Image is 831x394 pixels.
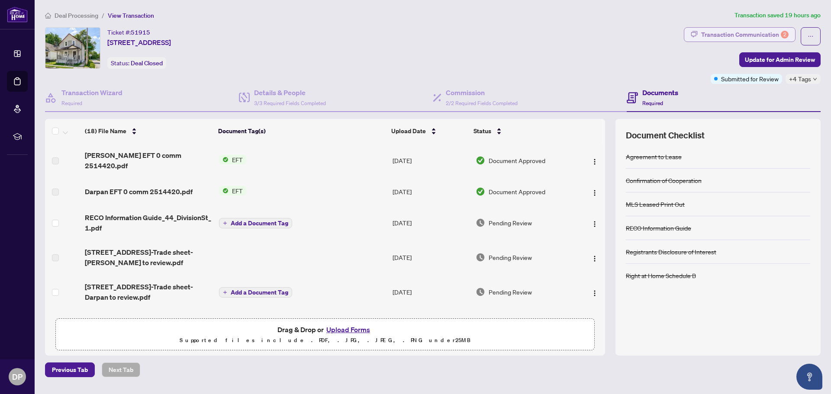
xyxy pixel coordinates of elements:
span: Upload Date [391,126,426,136]
span: Document Approved [489,187,545,196]
div: Transaction Communication [701,28,789,42]
img: logo [7,6,28,22]
span: Add a Document Tag [231,220,288,226]
img: Logo [591,255,598,262]
div: Agreement to Lease [626,152,682,161]
span: Drag & Drop or [277,324,373,335]
span: Add a Document Tag [231,289,288,295]
img: Logo [591,221,598,227]
img: IMG-X12331762_1.jpg [45,28,100,68]
span: Previous Tab [52,363,88,377]
div: Status: [107,57,166,69]
span: [STREET_ADDRESS]-Trade sheet-[PERSON_NAME] to review.pdf [85,247,212,268]
button: Add a Document Tag [219,218,292,228]
img: Status Icon [219,155,229,164]
article: Transaction saved 19 hours ago [734,10,821,20]
img: Document Status [476,156,485,165]
button: Transaction Communication2 [684,27,796,42]
span: EFT [229,186,246,195]
span: Document Checklist [626,129,705,141]
div: Registrants Disclosure of Interest [626,247,716,256]
span: (18) File Name [85,126,126,136]
button: Logo [588,154,602,167]
span: View Transaction [108,12,154,19]
button: Add a Document Tag [219,218,292,229]
span: Required [642,100,663,106]
td: [DATE] [389,275,472,309]
div: RECO Information Guide [626,223,691,233]
button: Previous Tab [45,362,95,377]
span: Submitted for Review [721,74,779,83]
span: 2/2 Required Fields Completed [446,100,518,106]
img: Logo [591,158,598,165]
span: home [45,13,51,19]
span: Pending Review [489,218,532,227]
img: Document Status [476,253,485,262]
span: Drag & Drop orUpload FormsSupported files include .PDF, .JPG, .JPEG, .PNG under25MB [56,319,594,351]
span: +4 Tags [789,74,811,84]
button: Status IconEFT [219,186,246,195]
button: Next Tab [102,362,140,377]
img: Document Status [476,218,485,227]
button: Logo [588,285,602,299]
span: Pending Review [489,253,532,262]
span: plus [223,221,227,225]
span: 51915 [131,29,150,36]
td: [DATE] [389,205,472,240]
button: Update for Admin Review [739,52,821,67]
span: Status [473,126,491,136]
span: down [813,77,817,81]
button: Add a Document Tag [219,287,292,298]
span: Darpan EFT 0 comm 2514420.pdf [85,186,193,197]
img: Document Status [476,187,485,196]
h4: Transaction Wizard [61,87,122,98]
td: [DATE] [389,309,472,346]
span: RECO Information Guide_44_DivisionSt_ 1.pdf [85,212,212,233]
h4: Commission [446,87,518,98]
span: [STREET_ADDRESS] [107,37,171,48]
span: ellipsis [808,33,814,39]
button: Logo [588,216,602,230]
th: (18) File Name [81,119,215,143]
h4: Details & People [254,87,326,98]
div: Confirmation of Cooperation [626,176,702,185]
img: Logo [591,290,598,297]
h4: Documents [642,87,678,98]
div: Ticket #: [107,27,150,37]
span: 3/3 Required Fields Completed [254,100,326,106]
span: Deal Processing [55,12,98,19]
img: Document Status [476,287,485,297]
td: [DATE] [389,240,472,275]
span: [STREET_ADDRESS]-Trade sheet-Darpan to review.pdf [85,282,212,302]
button: Logo [588,185,602,199]
div: MLS Leased Print Out [626,199,685,209]
button: Upload Forms [324,324,373,335]
li: / [102,10,104,20]
span: Required [61,100,82,106]
button: Logo [588,250,602,264]
span: Deal Closed [131,59,163,67]
img: Status Icon [219,186,229,195]
th: Document Tag(s) [215,119,387,143]
td: [DATE] [389,143,472,178]
button: Open asap [796,364,822,390]
span: plus [223,290,227,295]
button: Status IconEFT [219,155,246,164]
th: Status [470,119,573,143]
th: Upload Date [388,119,470,143]
img: Logo [591,189,598,196]
span: DP [12,371,23,383]
div: 2 [781,31,789,38]
span: Update for Admin Review [745,53,815,67]
span: EFT [229,155,246,164]
div: Right at Home Schedule B [626,271,696,280]
p: Supported files include .PDF, .JPG, .JPEG, .PNG under 25 MB [61,335,589,346]
td: [DATE] [389,178,472,205]
span: Document Approved [489,156,545,165]
span: Pending Review [489,287,532,297]
span: [PERSON_NAME] EFT 0 comm 2514420.pdf [85,150,212,171]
